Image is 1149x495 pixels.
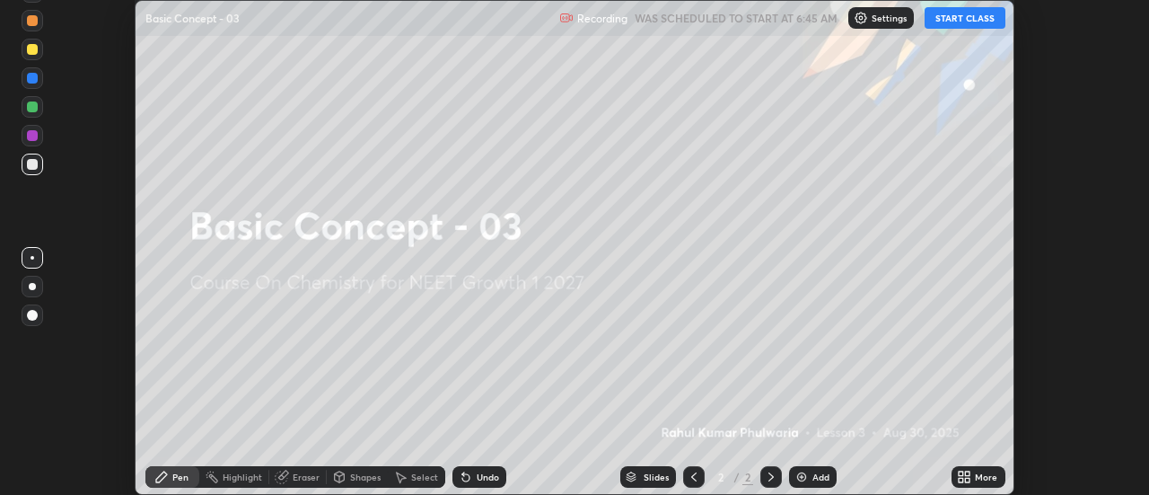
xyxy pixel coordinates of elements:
div: Eraser [293,473,320,482]
button: START CLASS [925,7,1005,29]
div: Select [411,473,438,482]
div: Highlight [223,473,262,482]
div: Undo [477,473,499,482]
p: Recording [577,12,627,25]
div: Shapes [350,473,381,482]
p: Settings [872,13,907,22]
img: add-slide-button [794,470,809,484]
div: Slides [644,473,669,482]
img: recording.375f2c34.svg [559,11,574,25]
div: / [733,472,739,482]
div: 2 [742,469,753,485]
div: More [975,473,997,482]
div: 2 [712,472,730,482]
p: Basic Concept - 03 [145,11,240,25]
div: Add [812,473,829,482]
div: Pen [172,473,189,482]
img: class-settings-icons [854,11,868,25]
h5: WAS SCHEDULED TO START AT 6:45 AM [635,10,838,26]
